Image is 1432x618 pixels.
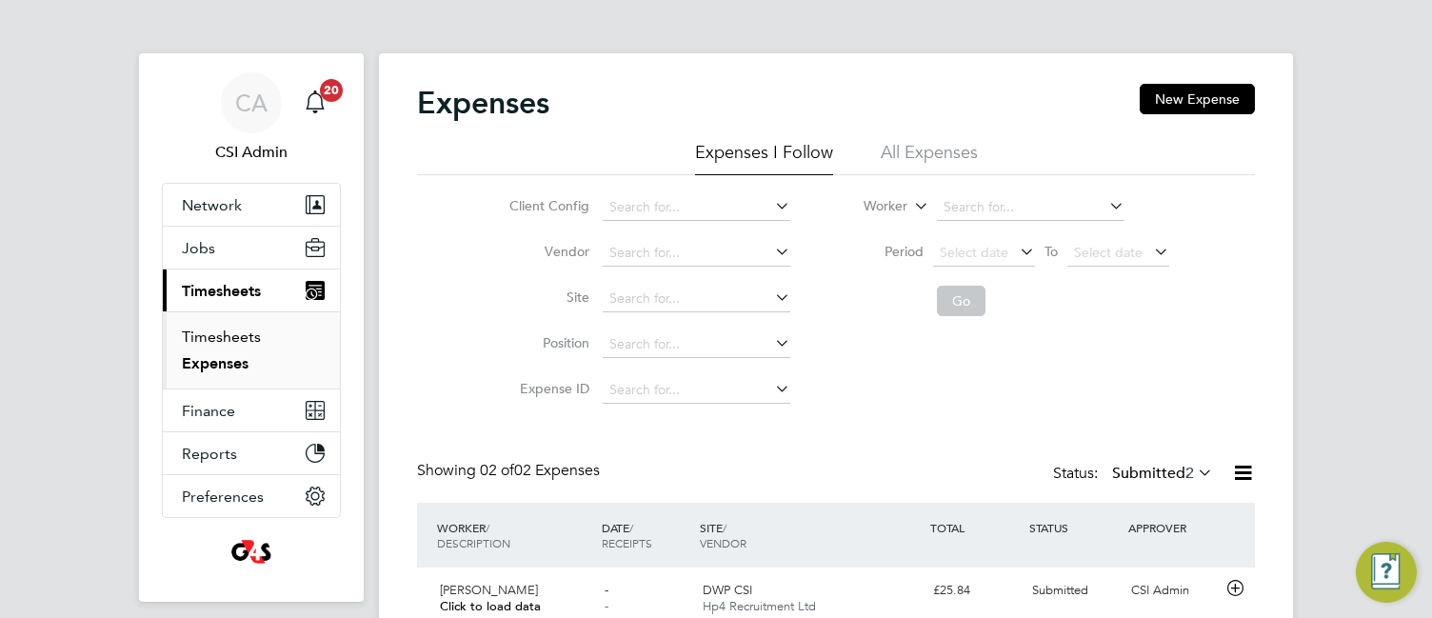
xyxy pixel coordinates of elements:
[139,53,364,602] nav: Main navigation
[703,598,816,614] span: Hp4 Recruitment Ltd
[703,582,752,598] span: DWP CSI
[182,196,242,214] span: Network
[182,239,215,257] span: Jobs
[602,535,652,550] span: RECEIPTS
[1124,575,1223,607] div: CSI Admin
[1140,84,1255,114] button: New Expense
[940,244,1008,261] span: Select date
[1024,510,1124,545] div: STATUS
[504,380,589,397] label: Expense ID
[937,286,985,316] button: Go
[480,461,514,480] span: 02 of
[1039,239,1064,264] span: To
[162,141,341,164] span: CSI Admin
[228,537,276,568] img: g4sssuk-logo-retina.png
[437,535,510,550] span: DESCRIPTION
[605,598,608,614] span: -
[1032,582,1088,598] span: Submitted
[163,311,340,389] div: Timesheets
[432,510,597,560] div: WORKER
[163,389,340,431] button: Finance
[695,141,833,175] li: Expenses I Follow
[182,445,237,463] span: Reports
[881,141,978,175] li: All Expenses
[162,72,341,164] a: CACSI Admin
[182,328,261,346] a: Timesheets
[1112,464,1213,483] label: Submitted
[182,354,249,372] a: Expenses
[695,510,925,560] div: SITE
[163,475,340,517] button: Preferences
[1053,461,1217,488] div: Status:
[603,286,790,312] input: Search for...
[605,582,608,598] span: -
[486,520,489,535] span: /
[838,243,924,260] label: Period
[163,227,340,269] button: Jobs
[182,282,261,300] span: Timesheets
[723,520,726,535] span: /
[182,488,264,506] span: Preferences
[1124,510,1223,545] div: APPROVER
[480,461,600,480] span: 02 Expenses
[629,520,633,535] span: /
[1356,542,1417,603] button: Engage Resource Center
[603,377,790,404] input: Search for...
[937,194,1124,221] input: Search for...
[504,197,589,214] label: Client Config
[182,402,235,420] span: Finance
[440,598,541,614] span: Click to load data
[417,461,604,481] div: Showing
[603,240,790,267] input: Search for...
[417,84,549,122] h2: Expenses
[163,269,340,311] button: Timesheets
[822,197,907,216] label: Worker
[603,331,790,358] input: Search for...
[1074,244,1143,261] span: Select date
[504,243,589,260] label: Vendor
[925,510,1024,545] div: TOTAL
[163,184,340,226] button: Network
[504,289,589,306] label: Site
[296,72,334,133] a: 20
[163,432,340,474] button: Reports
[320,79,343,102] span: 20
[162,537,341,568] a: Go to home page
[597,510,696,560] div: DATE
[925,575,1024,607] div: £25.84
[1185,464,1194,483] span: 2
[603,194,790,221] input: Search for...
[440,582,538,598] span: [PERSON_NAME]
[235,90,268,115] span: CA
[504,334,589,351] label: Position
[700,535,746,550] span: VENDOR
